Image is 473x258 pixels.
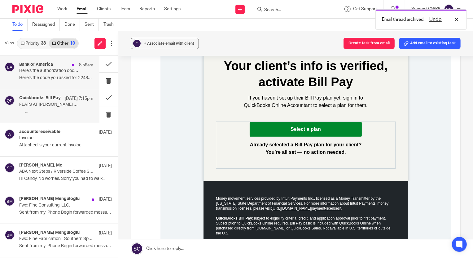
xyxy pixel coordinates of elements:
[99,196,112,202] p: [DATE]
[64,19,80,31] a: Done
[105,145,185,150] strong: You’re all set — no action needed.
[19,75,93,81] p: Here's the code you asked for 224866 ...
[65,96,93,102] p: [DATE] 7:15pm
[70,41,75,46] div: 10
[89,138,201,143] strong: Already selected a Bill Pay plan for your client?
[19,109,93,114] p: ͏ ͏ ͏ ͏ ͏ ͏ ...
[19,236,93,242] p: Fwd: Fine Fabrication - Southern Sportz Store sign Design Revisions 1
[344,38,395,49] button: Create task from email
[85,19,99,31] a: Sent
[19,230,80,235] h4: [PERSON_NAME] Menguloglu
[41,41,46,46] div: 38
[5,40,14,47] span: View
[103,19,118,31] a: Trash
[5,196,15,206] img: svg%3E
[79,62,93,68] p: 8:59am
[19,143,112,148] p: Attached is your current invoice.
[99,230,112,236] p: [DATE]
[19,203,93,208] p: Fwd: Fine Consulting, LLC.
[444,4,454,14] img: svg%3E
[133,40,141,47] div: ?
[399,38,461,49] button: Add email to existing task
[134,25,156,47] img: Sign in to QuickBooks
[19,96,61,101] h4: Quickbooks Bill Pay
[111,202,180,206] a: [URL][DOMAIN_NAME]payment-licenses/
[77,6,88,12] a: Email
[55,86,235,105] td: If you haven’t set up their Bill Pay plan yet, sign in to QuickBooks Online Accountant to select ...
[19,136,93,141] p: Invoice
[99,237,161,241] span: [EMAIL_ADDRESS][DOMAIN_NAME]
[55,6,102,19] img: Intuit QuickBooks
[55,53,235,86] td: Your client’s info is verified, activate Bill Pay
[19,243,112,249] p: Sent from my iPhone Begin forwarded message: ...
[19,68,78,73] p: Here's the authorization code you asked for
[131,38,199,49] button: ? + Associate email with client
[32,19,60,31] a: Reassigned
[19,163,62,168] h4: [PERSON_NAME], Me
[5,230,15,240] img: svg%3E
[5,163,15,173] img: svg%3E
[12,19,28,31] a: To do
[19,129,60,135] h4: accountsreceivable
[120,6,130,12] a: Team
[382,16,424,23] p: Email thread archived.
[19,196,80,202] h4: [PERSON_NAME] Menguloglu
[124,118,167,132] a: Select a plan
[19,102,78,107] p: FLATS AT [PERSON_NAME] HOLDINGS LLC is approved for QuickBooks Bill Pay
[5,129,15,139] img: svg%3E
[19,210,112,215] p: Sent from my iPhone Begin forwarded message: ...
[19,62,53,67] h4: Bank of America
[144,42,194,45] span: + Associate email with client
[99,129,112,136] p: [DATE]
[99,163,112,169] p: [DATE]
[57,6,67,12] a: Work
[5,96,15,105] img: svg%3E
[97,6,111,12] a: Clients
[5,62,15,72] img: svg%3E
[427,16,444,23] button: Undo
[18,38,49,48] a: Priority38
[55,212,93,216] strong: QuickBooks Bill Pay:
[12,5,43,13] img: Pixie
[55,177,235,256] td: Money movement services provided by Intuit Payments Inc., licensed as a Money Transmitter by the ...
[139,6,155,12] a: Reports
[19,176,112,181] p: Hi Candy, No worries. Sorry you had to walk...
[49,38,78,48] a: Other10
[19,169,93,174] p: ABA Next Steps / Riverside Coffee Shop Invoices
[164,6,181,12] a: Settings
